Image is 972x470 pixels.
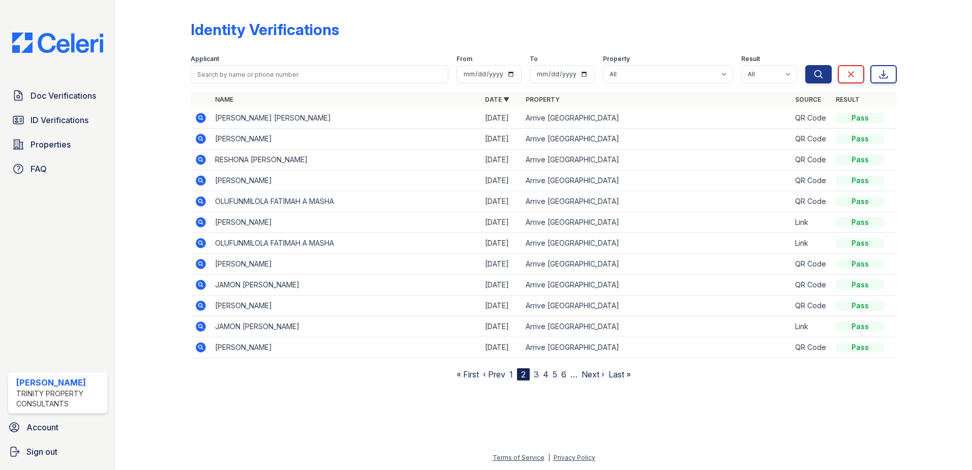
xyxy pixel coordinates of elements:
[481,275,522,296] td: [DATE]
[457,369,479,379] a: « First
[522,275,792,296] td: Arrive [GEOGRAPHIC_DATA]
[554,454,595,461] a: Privacy Policy
[522,191,792,212] td: Arrive [GEOGRAPHIC_DATA]
[211,316,481,337] td: JAMON [PERSON_NAME]
[791,150,832,170] td: QR Code
[211,108,481,129] td: [PERSON_NAME] [PERSON_NAME]
[16,376,103,389] div: [PERSON_NAME]
[548,454,550,461] div: |
[211,254,481,275] td: [PERSON_NAME]
[522,316,792,337] td: Arrive [GEOGRAPHIC_DATA]
[211,191,481,212] td: OLUFUNMILOLA FATIMAH A MASHA
[211,233,481,254] td: OLUFUNMILOLA FATIMAH A MASHA
[522,254,792,275] td: Arrive [GEOGRAPHIC_DATA]
[836,96,860,103] a: Result
[481,191,522,212] td: [DATE]
[553,369,557,379] a: 5
[8,134,107,155] a: Properties
[522,296,792,316] td: Arrive [GEOGRAPHIC_DATA]
[211,129,481,150] td: [PERSON_NAME]
[582,369,604,379] a: Next ›
[534,369,539,379] a: 3
[836,321,885,332] div: Pass
[836,113,885,123] div: Pass
[522,150,792,170] td: Arrive [GEOGRAPHIC_DATA]
[522,212,792,233] td: Arrive [GEOGRAPHIC_DATA]
[485,96,509,103] a: Date ▼
[609,369,631,379] a: Last »
[836,238,885,248] div: Pass
[836,217,885,227] div: Pass
[509,369,513,379] a: 1
[4,442,111,462] a: Sign out
[211,296,481,316] td: [PERSON_NAME]
[481,150,522,170] td: [DATE]
[481,233,522,254] td: [DATE]
[481,296,522,316] td: [DATE]
[517,368,530,380] div: 2
[481,337,522,358] td: [DATE]
[836,175,885,186] div: Pass
[191,20,339,39] div: Identity Verifications
[791,275,832,296] td: QR Code
[795,96,821,103] a: Source
[526,96,560,103] a: Property
[522,233,792,254] td: Arrive [GEOGRAPHIC_DATA]
[522,337,792,358] td: Arrive [GEOGRAPHIC_DATA]
[493,454,544,461] a: Terms of Service
[836,134,885,144] div: Pass
[791,212,832,233] td: Link
[836,155,885,165] div: Pass
[8,110,107,130] a: ID Verifications
[481,254,522,275] td: [DATE]
[4,33,111,53] img: CE_Logo_Blue-a8612792a0a2168367f1c8372b55b34899dd931a85d93a1a3d3e32e68fde9ad4.png
[26,446,57,458] span: Sign out
[561,369,566,379] a: 6
[836,259,885,269] div: Pass
[457,55,472,63] label: From
[8,85,107,106] a: Doc Verifications
[791,337,832,358] td: QR Code
[211,337,481,358] td: [PERSON_NAME]
[570,368,578,380] span: …
[791,233,832,254] td: Link
[481,316,522,337] td: [DATE]
[215,96,233,103] a: Name
[211,150,481,170] td: RESHONA [PERSON_NAME]
[791,316,832,337] td: Link
[211,170,481,191] td: [PERSON_NAME]
[530,55,538,63] label: To
[522,170,792,191] td: Arrive [GEOGRAPHIC_DATA]
[31,114,88,126] span: ID Verifications
[836,342,885,352] div: Pass
[481,108,522,129] td: [DATE]
[543,369,549,379] a: 4
[522,108,792,129] td: Arrive [GEOGRAPHIC_DATA]
[191,55,219,63] label: Applicant
[522,129,792,150] td: Arrive [GEOGRAPHIC_DATA]
[16,389,103,409] div: Trinity Property Consultants
[26,421,58,433] span: Account
[481,129,522,150] td: [DATE]
[481,170,522,191] td: [DATE]
[31,163,47,175] span: FAQ
[791,170,832,191] td: QR Code
[791,254,832,275] td: QR Code
[836,280,885,290] div: Pass
[791,296,832,316] td: QR Code
[4,417,111,437] a: Account
[31,90,96,102] span: Doc Verifications
[836,301,885,311] div: Pass
[483,369,505,379] a: ‹ Prev
[211,275,481,296] td: JAMON [PERSON_NAME]
[8,159,107,179] a: FAQ
[741,55,760,63] label: Result
[191,65,448,83] input: Search by name or phone number
[791,129,832,150] td: QR Code
[603,55,630,63] label: Property
[791,108,832,129] td: QR Code
[791,191,832,212] td: QR Code
[836,196,885,207] div: Pass
[481,212,522,233] td: [DATE]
